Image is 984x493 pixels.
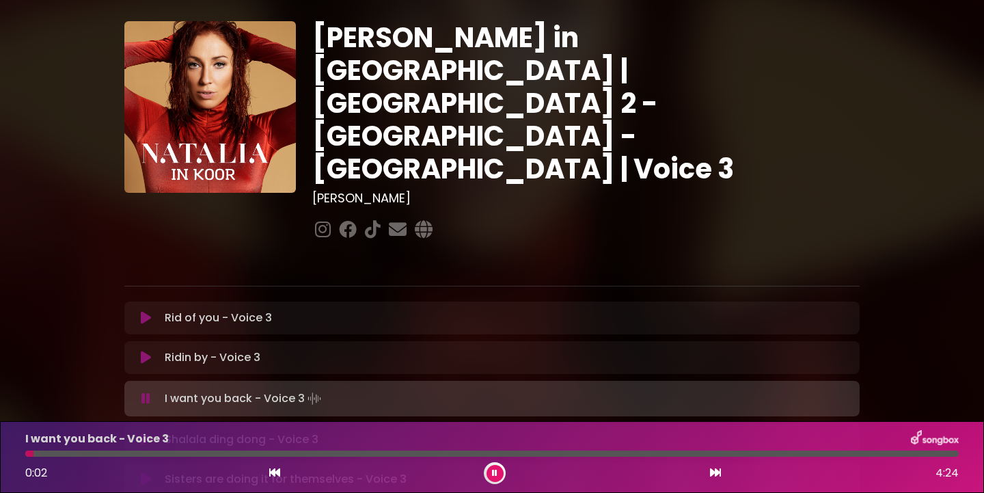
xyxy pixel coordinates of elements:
img: waveform4.gif [305,389,324,408]
span: 4:24 [935,465,959,481]
p: I want you back - Voice 3 [25,431,169,447]
img: songbox-logo-white.png [911,430,959,448]
span: 0:02 [25,465,47,481]
img: YTVS25JmS9CLUqXqkEhs [124,21,296,193]
p: I want you back - Voice 3 [165,389,324,408]
h1: [PERSON_NAME] in [GEOGRAPHIC_DATA] | [GEOGRAPHIC_DATA] 2 - [GEOGRAPHIC_DATA] - [GEOGRAPHIC_DATA] ... [312,21,860,185]
h3: [PERSON_NAME] [312,191,860,206]
p: Rid of you - Voice 3 [165,310,272,326]
p: Ridin by - Voice 3 [165,349,260,366]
